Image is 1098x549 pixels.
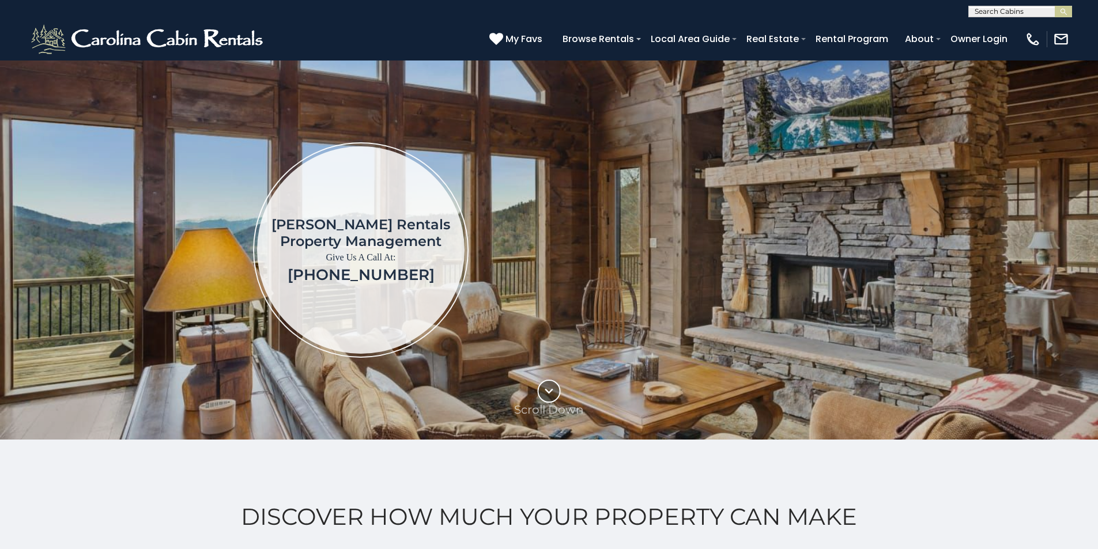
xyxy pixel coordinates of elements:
iframe: New Contact Form [654,94,1031,405]
img: White-1-2.png [29,22,268,56]
a: Owner Login [945,29,1013,49]
p: Scroll Down [514,403,584,417]
span: My Favs [505,32,542,46]
a: About [899,29,939,49]
p: Give Us A Call At: [271,249,450,266]
a: Real Estate [741,29,805,49]
a: My Favs [489,32,545,47]
a: Browse Rentals [557,29,640,49]
h2: Discover How Much Your Property Can Make [29,503,1069,530]
h1: [PERSON_NAME] Rentals Property Management [271,216,450,249]
img: phone-regular-white.png [1025,31,1041,47]
a: [PHONE_NUMBER] [288,266,435,284]
a: Local Area Guide [645,29,735,49]
a: Rental Program [810,29,894,49]
img: mail-regular-white.png [1053,31,1069,47]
